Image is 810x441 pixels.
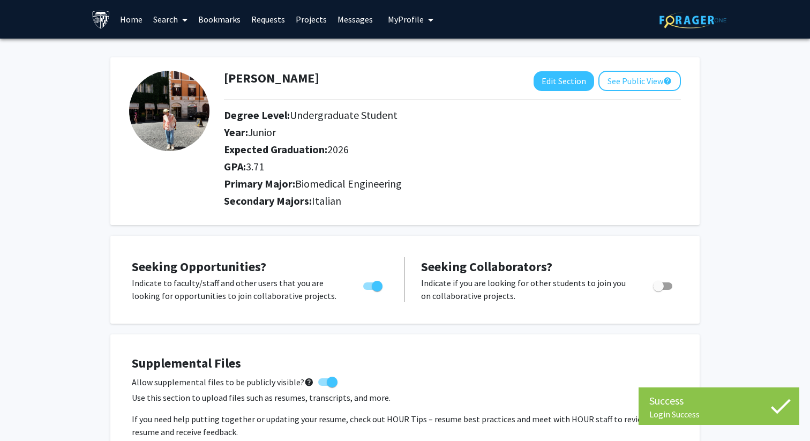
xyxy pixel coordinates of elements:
h2: Degree Level: [224,109,663,122]
iframe: Chat [8,393,46,433]
a: Home [115,1,148,38]
button: See Public View [598,71,681,91]
img: Johns Hopkins University Logo [92,10,110,29]
a: Search [148,1,193,38]
p: Use this section to upload files such as resumes, transcripts, and more. [132,391,678,404]
h2: Primary Major: [224,177,681,190]
img: Profile Picture [129,71,209,151]
h2: GPA: [224,160,663,173]
span: Allow supplemental files to be publicly visible? [132,376,314,388]
mat-icon: help [663,74,672,87]
p: Indicate if you are looking for other students to join you on collaborative projects. [421,276,633,302]
a: Requests [246,1,290,38]
h2: Secondary Majors: [224,195,681,207]
button: Edit Section [534,71,594,91]
h4: Supplemental Files [132,356,678,371]
h1: [PERSON_NAME] [224,71,319,86]
span: Italian [312,194,341,207]
span: 2026 [327,143,349,156]
div: Login Success [649,409,789,420]
span: Undergraduate Student [290,108,397,122]
a: Projects [290,1,332,38]
p: Indicate to faculty/staff and other users that you are looking for opportunities to join collabor... [132,276,343,302]
span: Junior [248,125,276,139]
a: Bookmarks [193,1,246,38]
img: ForagerOne Logo [659,12,726,28]
div: Success [649,393,789,409]
h2: Year: [224,126,663,139]
a: Messages [332,1,378,38]
span: Seeking Opportunities? [132,258,266,275]
p: If you need help putting together or updating your resume, check out HOUR Tips – resume best prac... [132,413,678,438]
span: Seeking Collaborators? [421,258,552,275]
div: Toggle [359,276,388,293]
div: Toggle [649,276,678,293]
mat-icon: help [304,376,314,388]
span: Biomedical Engineering [295,177,402,190]
span: 3.71 [246,160,264,173]
h2: Expected Graduation: [224,143,663,156]
span: My Profile [388,14,424,25]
